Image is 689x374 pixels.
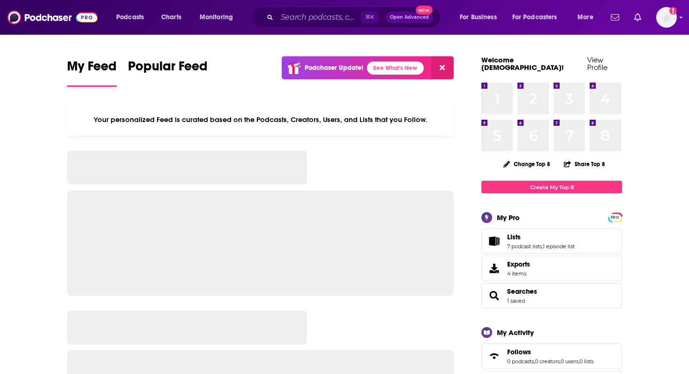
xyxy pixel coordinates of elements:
[497,213,520,222] div: My Pro
[609,214,621,221] a: PRO
[485,262,503,275] span: Exports
[481,181,622,193] a: Create My Top 8
[67,104,454,136] div: Your personalized Feed is curated based on the Podcasts, Creators, Users, and Lists that you Follow.
[507,233,521,241] span: Lists
[305,64,363,72] p: Podchaser Update!
[361,11,378,23] span: ⌘ K
[390,15,429,20] span: Open Advanced
[656,7,677,28] img: User Profile
[481,283,622,308] span: Searches
[128,58,208,80] span: Popular Feed
[630,9,645,25] a: Show notifications dropdown
[155,10,187,25] a: Charts
[507,243,542,250] a: 7 podcast lists
[116,11,144,24] span: Podcasts
[543,243,575,250] a: 1 episode list
[416,6,433,15] span: New
[193,10,245,25] button: open menu
[656,7,677,28] button: Show profile menu
[579,358,593,365] a: 0 lists
[542,243,543,250] span: ,
[534,358,535,365] span: ,
[563,155,606,173] button: Share Top 8
[367,61,424,75] a: See What's New
[67,58,117,80] span: My Feed
[669,7,677,15] svg: Add a profile image
[481,229,622,254] span: Lists
[7,8,97,26] img: Podchaser - Follow, Share and Rate Podcasts
[67,58,117,87] a: My Feed
[507,233,575,241] a: Lists
[507,358,534,365] a: 0 podcasts
[507,260,530,268] span: Exports
[506,10,571,25] button: open menu
[656,7,677,28] span: Logged in as BogaardsPR
[161,11,181,24] span: Charts
[453,10,509,25] button: open menu
[485,289,503,302] a: Searches
[497,328,534,337] div: My Activity
[535,358,560,365] a: 0 creators
[577,11,593,24] span: More
[507,270,530,277] span: 4 items
[277,10,361,25] input: Search podcasts, credits, & more...
[481,256,622,281] a: Exports
[607,9,623,25] a: Show notifications dropdown
[587,55,607,72] a: View Profile
[609,214,621,221] span: PRO
[128,58,208,87] a: Popular Feed
[460,11,497,24] span: For Business
[386,12,433,23] button: Open AdvancedNew
[512,11,557,24] span: For Podcasters
[507,348,531,356] span: Follows
[507,298,525,304] a: 1 saved
[560,358,561,365] span: ,
[485,235,503,248] a: Lists
[260,7,450,28] div: Search podcasts, credits, & more...
[481,343,622,369] span: Follows
[110,10,156,25] button: open menu
[561,358,578,365] a: 0 users
[498,158,556,170] button: Change Top 8
[485,350,503,363] a: Follows
[481,55,564,72] a: Welcome [DEMOGRAPHIC_DATA]!
[507,287,537,296] a: Searches
[507,348,593,356] a: Follows
[578,358,579,365] span: ,
[571,10,605,25] button: open menu
[200,11,233,24] span: Monitoring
